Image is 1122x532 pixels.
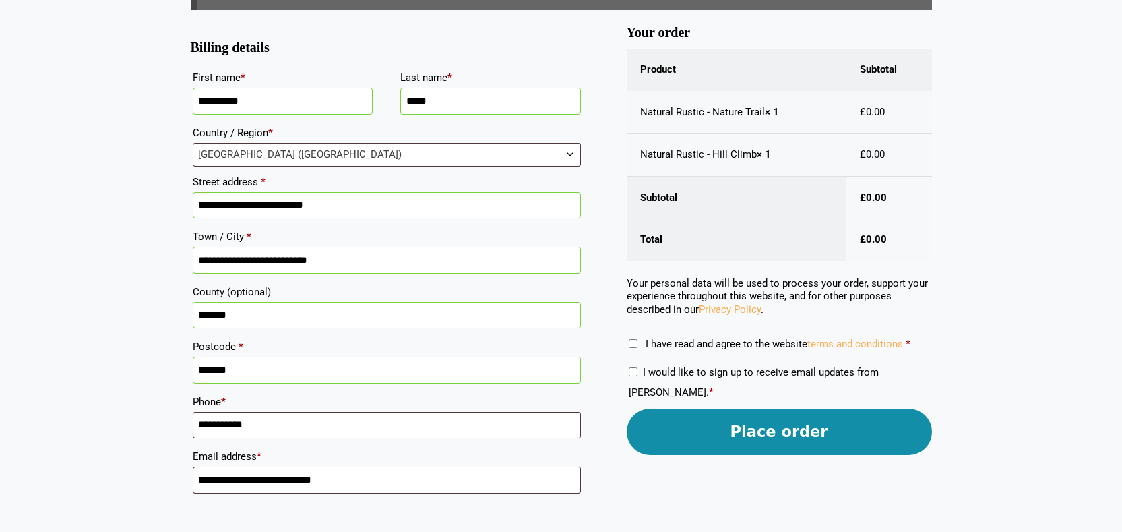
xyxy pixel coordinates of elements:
label: Country / Region [193,123,581,143]
button: Place order [627,409,932,455]
span: £ [860,233,866,245]
th: Subtotal [627,177,847,219]
bdi: 0.00 [860,191,887,204]
h3: Billing details [191,45,583,51]
strong: × 1 [765,106,779,118]
bdi: 0.00 [860,148,885,160]
label: Phone [193,392,581,412]
a: terms and conditions [807,338,903,350]
th: Product [627,49,847,91]
td: Natural Rustic - Hill Climb [627,134,847,177]
th: Total [627,218,847,261]
label: County [193,282,581,302]
span: I have read and agree to the website [646,338,903,350]
label: Town / City [193,227,581,247]
h3: Your order [627,30,932,36]
input: I would like to sign up to receive email updates from [PERSON_NAME]. [629,367,637,376]
strong: × 1 [757,148,771,160]
abbr: required [906,338,910,350]
bdi: 0.00 [860,233,887,245]
label: Email address [193,446,581,467]
p: Your personal data will be used to process your order, support your experience throughout this we... [627,277,932,317]
label: I would like to sign up to receive email updates from [PERSON_NAME]. [629,366,879,398]
label: Postcode [193,336,581,357]
input: I have read and agree to the websiteterms and conditions * [629,339,637,348]
td: Natural Rustic - Nature Trail [627,91,847,134]
a: Privacy Policy [699,303,761,316]
span: Country / Region [193,143,581,167]
label: Street address [193,172,581,192]
span: United Kingdom (UK) [193,144,580,166]
span: £ [860,106,866,118]
label: Last name [400,67,581,88]
span: £ [860,148,866,160]
th: Subtotal [846,49,931,91]
span: (optional) [227,286,271,298]
span: £ [860,191,866,204]
bdi: 0.00 [860,106,885,118]
label: First name [193,67,373,88]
